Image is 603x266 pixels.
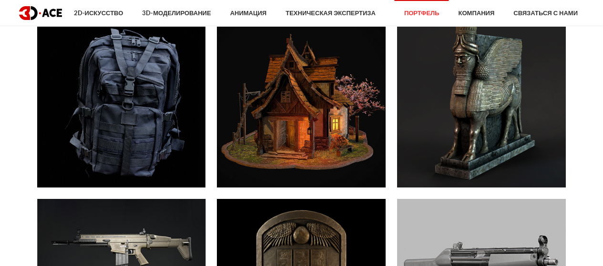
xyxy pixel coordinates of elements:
[31,13,212,193] a: Рюкзак
[19,6,62,20] img: логотип темный
[391,13,572,193] a: Статуя льва Ламассу
[142,9,211,17] font: 3D-моделирование
[230,9,267,17] font: Анимация
[286,9,376,17] font: Техническая экспертиза
[458,9,494,17] font: Компания
[513,9,578,17] font: Связаться с нами
[404,9,439,17] font: Портфель
[74,9,123,17] font: 2D-искусство
[211,13,391,193] a: Ложа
